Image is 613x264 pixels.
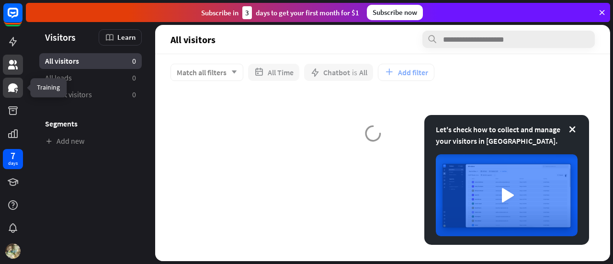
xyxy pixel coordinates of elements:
button: Open LiveChat chat widget [8,4,36,33]
div: 7 [11,151,15,160]
aside: 0 [132,90,136,100]
h3: Segments [39,119,142,128]
div: Subscribe now [367,5,423,20]
span: Visitors [45,32,76,43]
span: All visitors [170,34,216,45]
aside: 0 [132,56,136,66]
span: Recent visitors [45,90,92,100]
a: All leads 0 [39,70,142,86]
div: Subscribe in days to get your first month for $1 [201,6,359,19]
a: Recent visitors 0 [39,87,142,103]
img: image [436,154,578,236]
span: All visitors [45,56,79,66]
span: Learn [117,33,136,42]
div: Let's check how to collect and manage your visitors in [GEOGRAPHIC_DATA]. [436,124,578,147]
a: Add new [39,133,142,149]
div: 3 [242,6,252,19]
div: days [8,160,18,167]
a: 7 days [3,149,23,169]
aside: 0 [132,73,136,83]
span: All leads [45,73,72,83]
